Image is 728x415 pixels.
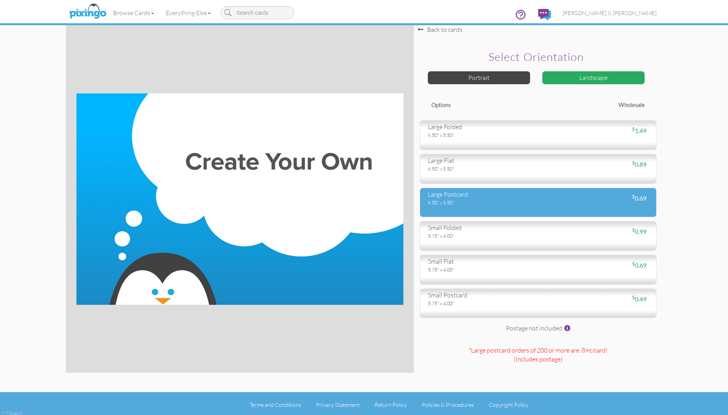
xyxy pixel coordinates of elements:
[632,161,646,168] span: 0.89
[250,401,301,408] a: Terms and Conditions
[316,401,360,408] a: Privacy Statement
[428,291,532,300] div: small postcard
[632,261,635,266] sup: $
[422,401,474,408] a: Policies & Procedures
[632,294,635,300] sup: $
[538,9,551,21] img: comments.svg
[563,10,657,16] span: [PERSON_NAME] & [PERSON_NAME]
[632,194,635,199] sup: $
[632,261,646,269] span: 0.69
[428,232,532,239] div: 5.75" x 4.00"
[429,51,643,63] h2: Select orientation
[632,228,646,235] span: 0.99
[375,401,407,408] a: Return Policy
[221,6,294,19] input: Search cards
[428,199,532,206] div: 8.50" x 5.50"
[428,190,532,199] div: large postcard
[428,131,532,138] div: 8.50" x 5.50"
[538,101,651,109] div: Wholesale
[428,223,532,232] div: small folded
[632,126,635,132] sup: $
[420,324,657,342] div: Postage not included
[632,227,635,233] sup: $
[489,401,528,408] a: Copyright Policy
[557,3,662,23] a: [PERSON_NAME] & [PERSON_NAME]
[542,71,645,85] div: Landscape
[428,156,532,165] div: large flat
[428,165,532,172] div: 8.50" x 5.50"
[632,295,646,303] span: 0.49
[76,93,403,305] img: create-your-own-landscape.jpg
[632,194,646,202] span: 0.69
[426,101,538,109] div: Options
[427,71,530,85] div: Portrait
[632,160,635,166] sup: $
[160,3,217,22] a: Everything Else
[107,3,160,22] a: Browse Cards
[428,123,532,131] div: large folded
[428,266,532,273] div: 5.75" x 4.00"
[420,346,657,373] div: *Large postcard orders of 200 or more are .89¢/card! (Includes postage )
[428,257,532,266] div: small flat
[67,2,108,21] img: pixingo logo
[428,300,532,307] div: 5.75" x 4.00"
[632,127,646,134] span: 1.49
